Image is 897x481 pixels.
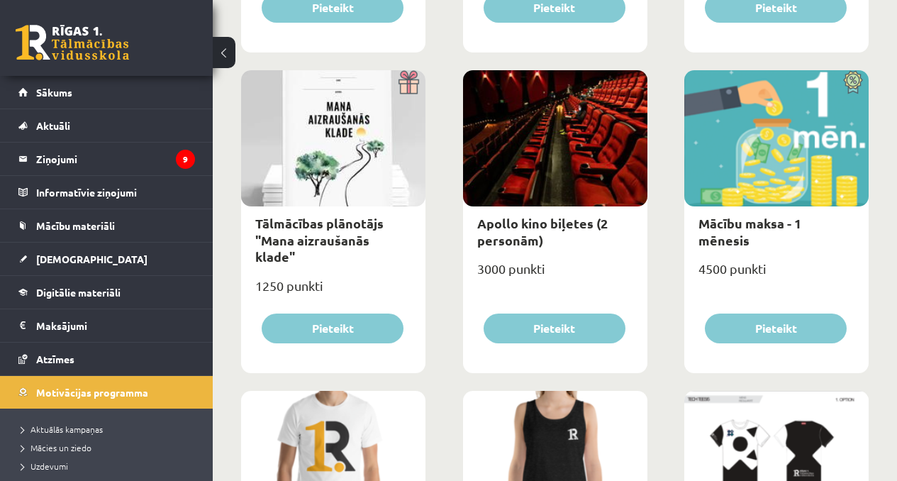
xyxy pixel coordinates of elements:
span: Digitālie materiāli [36,286,121,299]
span: Atzīmes [36,353,74,365]
span: Sākums [36,86,72,99]
a: Digitālie materiāli [18,276,195,309]
span: Motivācijas programma [36,386,148,399]
a: Informatīvie ziņojumi [18,176,195,209]
div: 3000 punkti [463,257,647,292]
a: Sākums [18,76,195,109]
a: Tālmācības plānotājs "Mana aizraušanās klade" [255,215,384,265]
a: Ziņojumi9 [18,143,195,175]
span: Uzdevumi [21,460,68,472]
img: Dāvana ar pārsteigumu [394,70,425,94]
span: Aktuāli [36,119,70,132]
button: Pieteikt [705,314,847,343]
span: Mācies un ziedo [21,442,91,453]
a: Aktuālās kampaņas [21,423,199,436]
legend: Informatīvie ziņojumi [36,176,195,209]
button: Pieteikt [262,314,403,343]
a: Motivācijas programma [18,376,195,409]
a: Maksājumi [18,309,195,342]
legend: Ziņojumi [36,143,195,175]
a: Aktuāli [18,109,195,142]
button: Pieteikt [484,314,625,343]
span: Mācību materiāli [36,219,115,232]
a: Mācību materiāli [18,209,195,242]
div: 1250 punkti [241,274,425,309]
a: Apollo kino biļetes (2 personām) [477,215,608,248]
span: Aktuālās kampaņas [21,424,103,435]
a: Mācies un ziedo [21,441,199,454]
div: 4500 punkti [684,257,869,292]
span: [DEMOGRAPHIC_DATA] [36,253,147,265]
i: 9 [176,150,195,169]
legend: Maksājumi [36,309,195,342]
a: Rīgas 1. Tālmācības vidusskola [16,25,129,60]
a: Atzīmes [18,343,195,375]
a: [DEMOGRAPHIC_DATA] [18,243,195,275]
a: Uzdevumi [21,460,199,472]
img: Atlaide [837,70,869,94]
a: Mācību maksa - 1 mēnesis [698,215,801,248]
